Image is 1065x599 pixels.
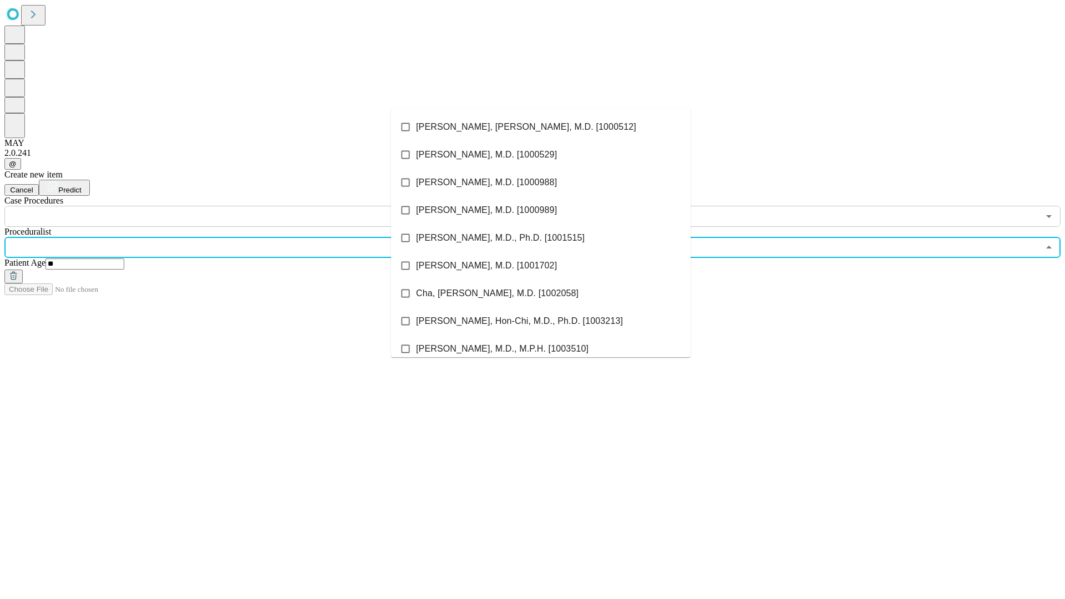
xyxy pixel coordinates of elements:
[416,287,579,300] span: Cha, [PERSON_NAME], M.D. [1002058]
[416,259,557,272] span: [PERSON_NAME], M.D. [1001702]
[4,158,21,170] button: @
[4,227,51,236] span: Proceduralist
[416,176,557,189] span: [PERSON_NAME], M.D. [1000988]
[39,180,90,196] button: Predict
[416,231,585,245] span: [PERSON_NAME], M.D., Ph.D. [1001515]
[416,342,589,356] span: [PERSON_NAME], M.D., M.P.H. [1003510]
[1041,209,1057,224] button: Open
[416,148,557,161] span: [PERSON_NAME], M.D. [1000529]
[4,170,63,179] span: Create new item
[416,314,623,328] span: [PERSON_NAME], Hon-Chi, M.D., Ph.D. [1003213]
[4,148,1061,158] div: 2.0.241
[58,186,81,194] span: Predict
[9,160,17,168] span: @
[4,258,45,267] span: Patient Age
[416,204,557,217] span: [PERSON_NAME], M.D. [1000989]
[1041,240,1057,255] button: Close
[416,120,636,134] span: [PERSON_NAME], [PERSON_NAME], M.D. [1000512]
[4,196,63,205] span: Scheduled Procedure
[10,186,33,194] span: Cancel
[4,184,39,196] button: Cancel
[4,138,1061,148] div: MAY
